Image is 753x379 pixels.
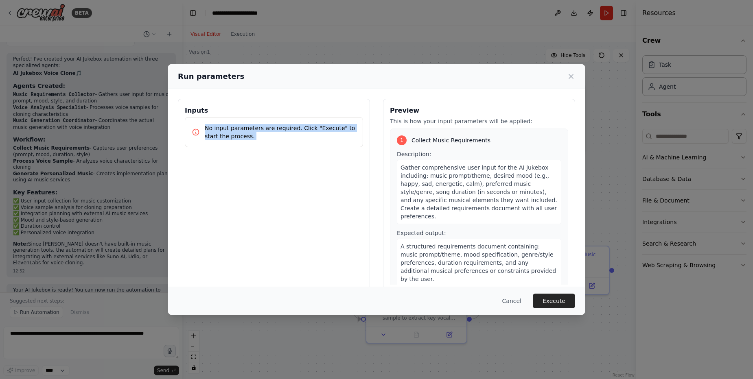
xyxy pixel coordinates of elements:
[397,135,407,145] div: 1
[401,243,556,282] span: A structured requirements document containing: music prompt/theme, mood specification, genre/styl...
[397,151,431,157] span: Description:
[533,294,575,308] button: Execute
[496,294,528,308] button: Cancel
[390,117,568,125] p: This is how your input parameters will be applied:
[205,124,356,140] p: No input parameters are required. Click "Execute" to start the process.
[412,136,490,144] span: Collect Music Requirements
[185,106,363,115] h3: Inputs
[390,106,568,115] h3: Preview
[401,164,557,220] span: Gather comprehensive user input for the AI jukebox including: music prompt/theme, desired mood (e...
[178,71,244,82] h2: Run parameters
[397,230,446,236] span: Expected output:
